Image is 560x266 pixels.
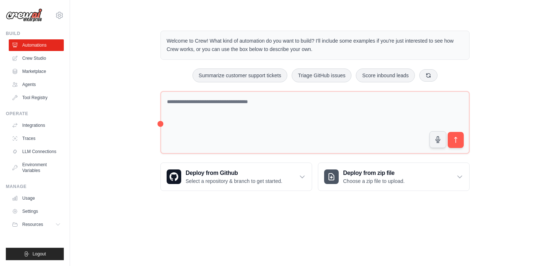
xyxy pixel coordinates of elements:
[167,37,463,54] p: Welcome to Crew! What kind of automation do you want to build? I'll include some examples if you'...
[343,169,405,177] h3: Deploy from zip file
[9,206,64,217] a: Settings
[356,69,415,82] button: Score inbound leads
[292,69,351,82] button: Triage GitHub issues
[32,251,46,257] span: Logout
[9,52,64,64] a: Crew Studio
[9,159,64,176] a: Environment Variables
[343,177,405,185] p: Choose a zip file to upload.
[9,219,64,230] button: Resources
[9,133,64,144] a: Traces
[9,146,64,157] a: LLM Connections
[9,79,64,90] a: Agents
[9,92,64,103] a: Tool Registry
[186,169,282,177] h3: Deploy from Github
[9,39,64,51] a: Automations
[9,120,64,131] a: Integrations
[186,177,282,185] p: Select a repository & branch to get started.
[22,222,43,227] span: Resources
[9,66,64,77] a: Marketplace
[6,31,64,36] div: Build
[6,111,64,117] div: Operate
[9,192,64,204] a: Usage
[6,248,64,260] button: Logout
[6,8,42,22] img: Logo
[6,184,64,189] div: Manage
[192,69,287,82] button: Summarize customer support tickets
